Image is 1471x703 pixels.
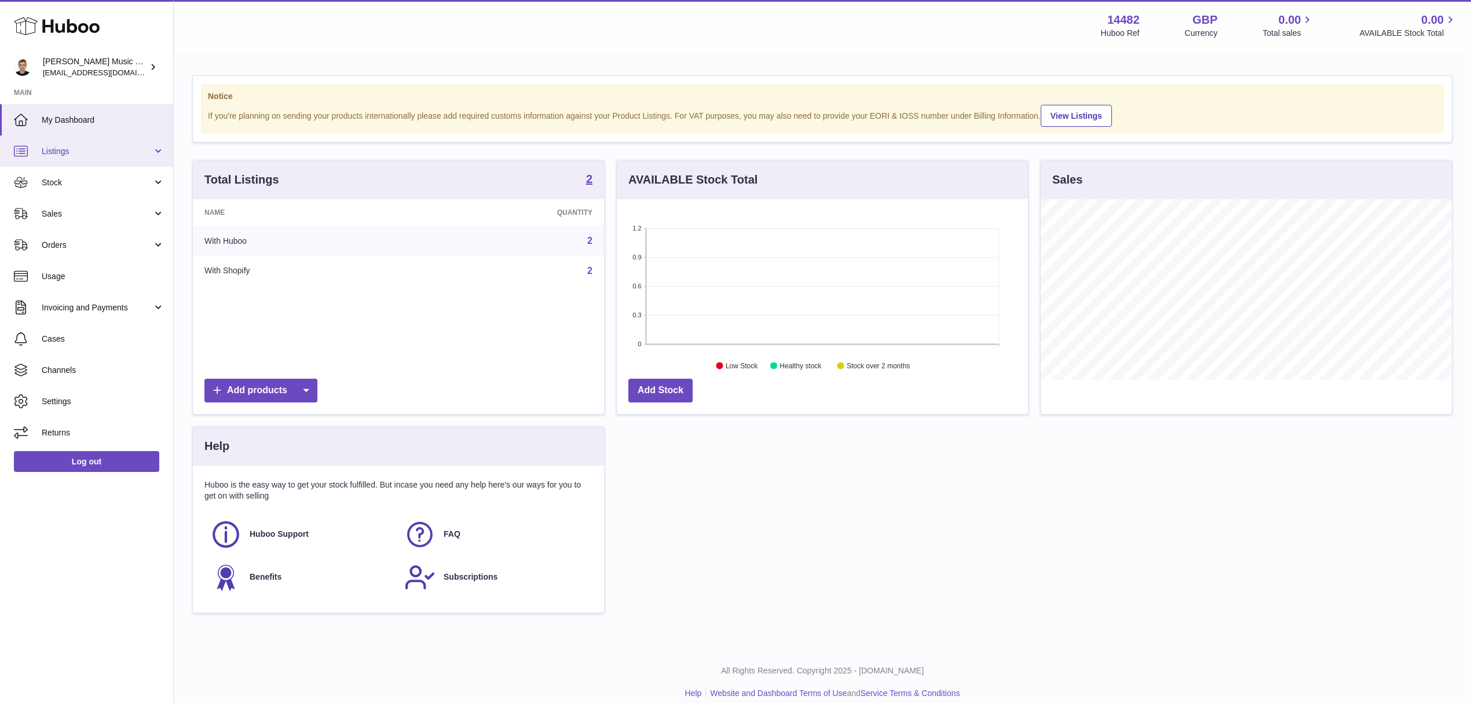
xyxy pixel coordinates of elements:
[1107,12,1140,28] strong: 14482
[586,173,592,187] a: 2
[1041,105,1112,127] a: View Listings
[404,519,587,550] a: FAQ
[1263,12,1314,39] a: 0.00 Total sales
[43,68,170,77] span: [EMAIL_ADDRESS][DOMAIN_NAME]
[1052,172,1082,188] h3: Sales
[710,689,847,698] a: Website and Dashboard Terms of Use
[1359,12,1457,39] a: 0.00 AVAILABLE Stock Total
[726,362,758,370] text: Low Stock
[42,302,152,313] span: Invoicing and Payments
[42,208,152,219] span: Sales
[780,362,822,370] text: Healthy stock
[250,572,281,583] span: Benefits
[628,172,758,188] h3: AVAILABLE Stock Total
[1279,12,1301,28] span: 0.00
[42,177,152,188] span: Stock
[208,103,1437,127] div: If you're planning on sending your products internationally please add required customs informati...
[208,91,1437,102] strong: Notice
[685,689,702,698] a: Help
[250,529,309,540] span: Huboo Support
[1185,28,1218,39] div: Currency
[204,379,317,402] a: Add products
[632,312,641,318] text: 0.3
[14,451,159,472] a: Log out
[204,438,229,454] h3: Help
[42,271,164,282] span: Usage
[415,199,604,226] th: Quantity
[632,283,641,290] text: 0.6
[1421,12,1444,28] span: 0.00
[193,226,415,256] td: With Huboo
[210,562,393,593] a: Benefits
[444,572,497,583] span: Subscriptions
[861,689,960,698] a: Service Terms & Conditions
[632,254,641,261] text: 0.9
[210,519,393,550] a: Huboo Support
[587,236,592,246] a: 2
[42,396,164,407] span: Settings
[42,240,152,251] span: Orders
[1192,12,1217,28] strong: GBP
[404,562,587,593] a: Subscriptions
[43,56,147,78] div: [PERSON_NAME] Music & Media Publishing - FZCO
[1101,28,1140,39] div: Huboo Ref
[42,115,164,126] span: My Dashboard
[42,365,164,376] span: Channels
[638,340,641,347] text: 0
[632,225,641,232] text: 1.2
[1263,28,1314,39] span: Total sales
[193,256,415,286] td: With Shopify
[444,529,460,540] span: FAQ
[628,379,693,402] a: Add Stock
[1359,28,1457,39] span: AVAILABLE Stock Total
[847,362,910,370] text: Stock over 2 months
[204,172,279,188] h3: Total Listings
[193,199,415,226] th: Name
[42,427,164,438] span: Returns
[587,266,592,276] a: 2
[586,173,592,185] strong: 2
[14,58,31,76] img: internalAdmin-14482@internal.huboo.com
[204,479,592,501] p: Huboo is the easy way to get your stock fulfilled. But incase you need any help here's our ways f...
[42,334,164,345] span: Cases
[183,665,1462,676] p: All Rights Reserved. Copyright 2025 - [DOMAIN_NAME]
[706,688,960,699] li: and
[42,146,152,157] span: Listings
